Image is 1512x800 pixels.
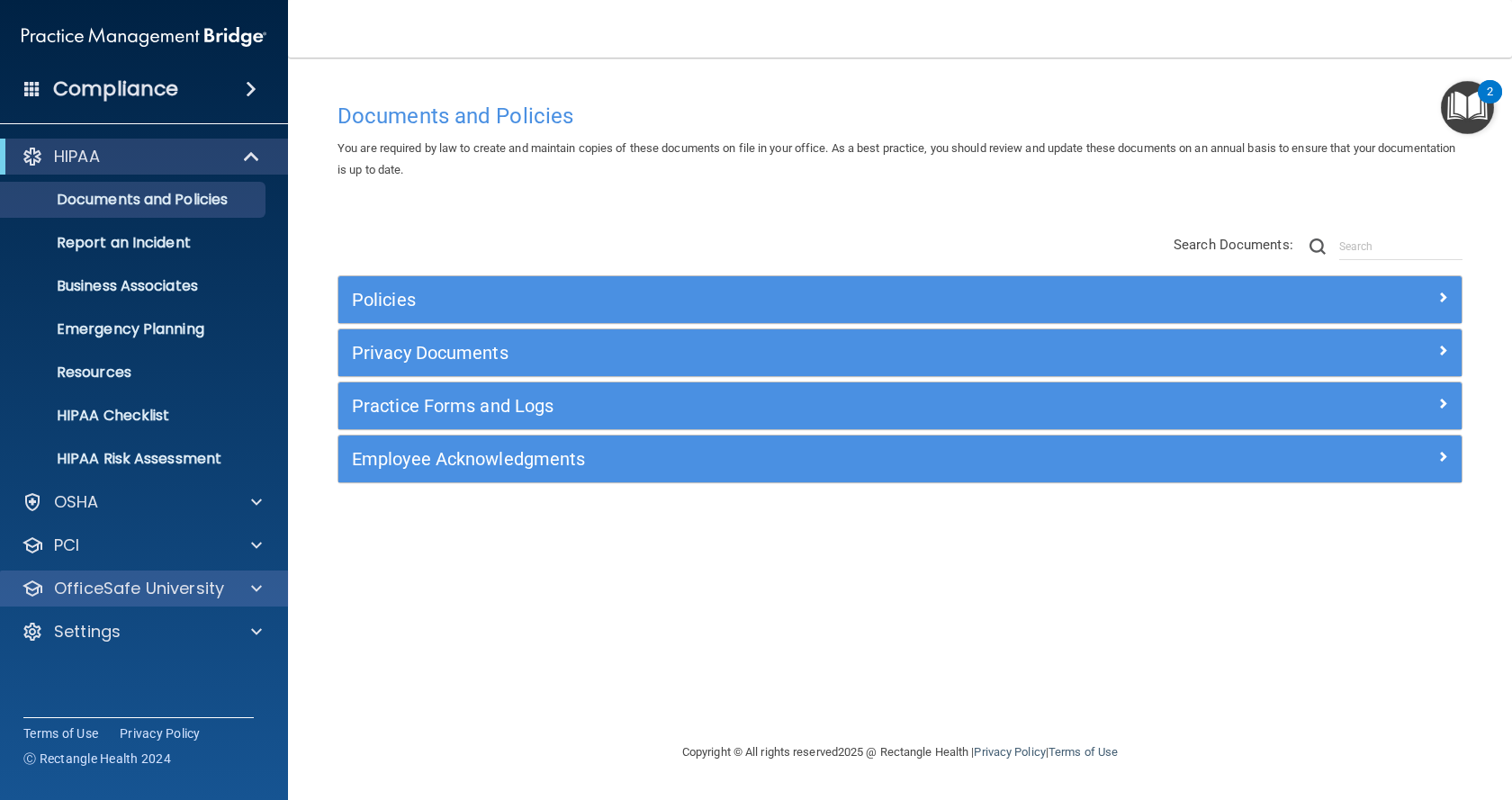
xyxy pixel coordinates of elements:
iframe: Drift Widget Chat Controller [1201,672,1490,744]
p: HIPAA [54,146,100,167]
button: Open Resource Center, 2 new notifications [1441,81,1494,134]
h4: Documents and Policies [337,104,1462,128]
p: Documents and Policies [12,191,257,209]
h5: Employee Acknowledgments [352,449,1167,469]
a: Employee Acknowledgments [352,445,1448,473]
a: Terms of Use [23,724,98,742]
p: HIPAA Checklist [12,407,257,425]
span: Ⓒ Rectangle Health 2024 [23,750,171,768]
a: OfficeSafe University [22,578,262,599]
div: 2 [1487,92,1493,115]
a: Settings [22,621,262,643]
p: Resources [12,364,257,382]
span: You are required by law to create and maintain copies of these documents on file in your office. ... [337,141,1455,176]
a: Policies [352,285,1448,314]
p: Emergency Planning [12,320,257,338]
p: PCI [54,535,79,556]
p: Business Associates [12,277,257,295]
h5: Practice Forms and Logs [352,396,1167,416]
h4: Compliance [53,76,178,102]
h5: Privacy Documents [352,343,1167,363]
p: Report an Incident [12,234,257,252]
img: PMB logo [22,19,266,55]
div: Copyright © All rights reserved 2025 @ Rectangle Health | | [571,724,1228,781]
p: OSHA [54,491,99,513]
a: Privacy Policy [120,724,201,742]
p: HIPAA Risk Assessment [12,450,257,468]
p: Settings [54,621,121,643]
a: PCI [22,535,262,556]
a: OSHA [22,491,262,513]
a: HIPAA [22,146,261,167]
input: Search [1339,233,1462,260]
img: ic-search.3b580494.png [1309,238,1326,255]
a: Privacy Documents [352,338,1448,367]
a: Privacy Policy [974,745,1045,759]
span: Search Documents: [1174,237,1293,253]
a: Practice Forms and Logs [352,391,1448,420]
a: Terms of Use [1048,745,1118,759]
h5: Policies [352,290,1167,310]
p: OfficeSafe University [54,578,224,599]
